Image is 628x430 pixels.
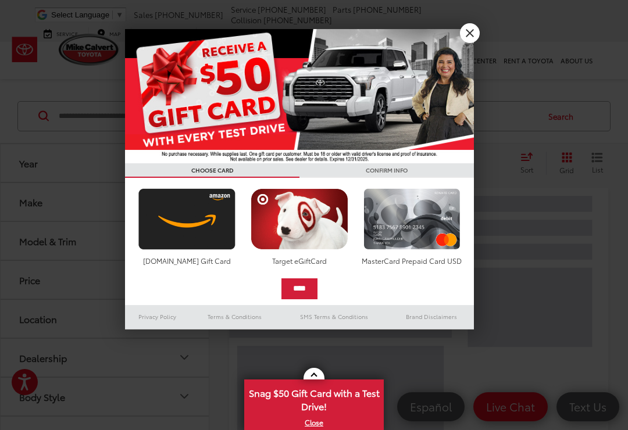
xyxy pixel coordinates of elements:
div: MasterCard Prepaid Card USD [361,256,463,266]
a: Brand Disclaimers [389,310,474,324]
span: Snag $50 Gift Card with a Test Drive! [245,381,383,416]
h3: CONFIRM INFO [299,163,474,178]
img: 55838_top_625864.jpg [125,29,474,163]
a: SMS Terms & Conditions [279,310,389,324]
div: Target eGiftCard [248,256,351,266]
h3: CHOOSE CARD [125,163,299,178]
img: mastercard.png [361,188,463,250]
img: amazoncard.png [135,188,238,250]
img: targetcard.png [248,188,351,250]
div: [DOMAIN_NAME] Gift Card [135,256,238,266]
a: Terms & Conditions [190,310,279,324]
a: Privacy Policy [125,310,190,324]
